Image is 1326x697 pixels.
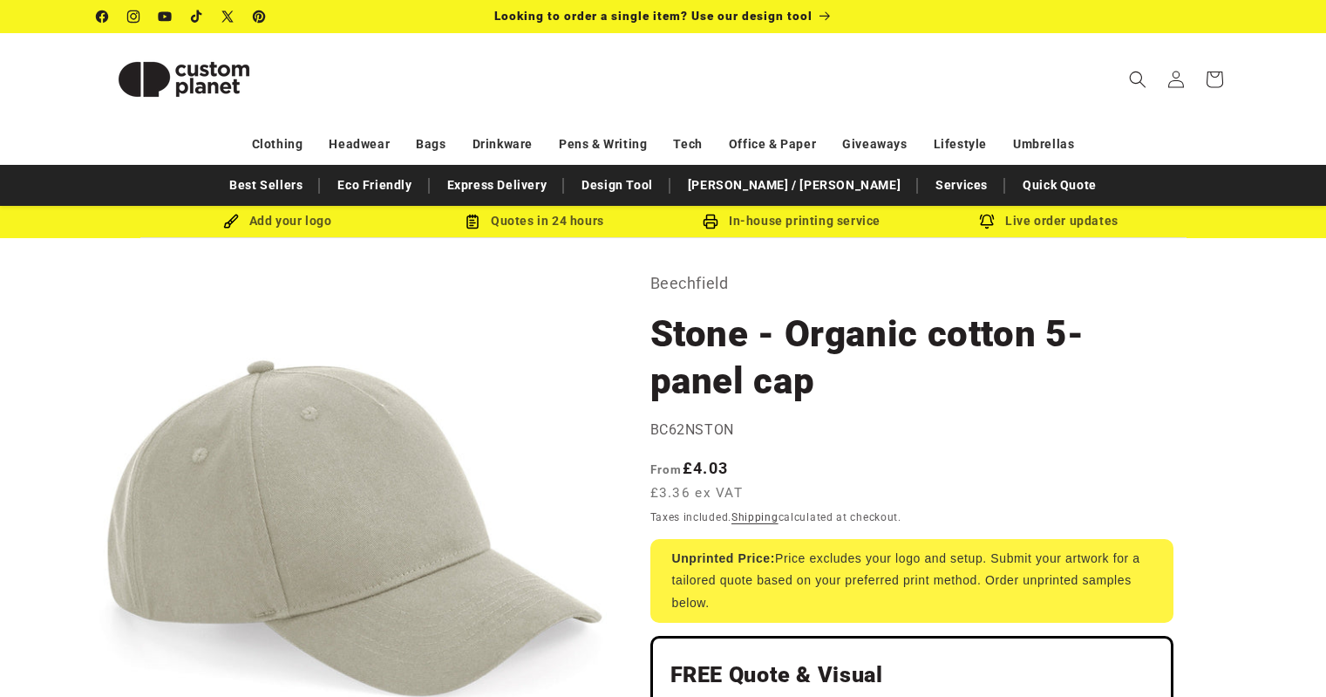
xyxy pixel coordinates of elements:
[97,40,271,119] img: Custom Planet
[703,214,718,229] img: In-house printing
[573,170,662,201] a: Design Tool
[650,483,744,503] span: £3.36 ex VAT
[1119,60,1157,99] summary: Search
[329,170,420,201] a: Eco Friendly
[149,210,406,232] div: Add your logo
[921,210,1178,232] div: Live order updates
[842,129,907,160] a: Giveaways
[650,539,1173,623] div: Price excludes your logo and setup. Submit your artwork for a tailored quote based on your prefer...
[1013,129,1074,160] a: Umbrellas
[650,421,734,438] span: BC62NSTON
[650,270,1173,297] p: Beechfield
[650,459,729,477] strong: £4.03
[90,33,277,125] a: Custom Planet
[650,311,1173,405] h1: Stone - Organic cotton 5-panel cap
[465,214,480,229] img: Order Updates Icon
[439,170,556,201] a: Express Delivery
[670,661,1153,689] h2: FREE Quote & Visual
[252,129,303,160] a: Clothing
[416,129,445,160] a: Bags
[329,129,390,160] a: Headwear
[559,129,647,160] a: Pens & Writing
[473,129,533,160] a: Drinkware
[406,210,663,232] div: Quotes in 24 hours
[663,210,921,232] div: In-house printing service
[650,509,1173,526] div: Taxes included. calculated at checkout.
[1014,170,1105,201] a: Quick Quote
[934,129,987,160] a: Lifestyle
[979,214,995,229] img: Order updates
[672,551,776,565] strong: Unprinted Price:
[729,129,816,160] a: Office & Paper
[673,129,702,160] a: Tech
[731,511,779,523] a: Shipping
[221,170,311,201] a: Best Sellers
[679,170,909,201] a: [PERSON_NAME] / [PERSON_NAME]
[494,9,813,23] span: Looking to order a single item? Use our design tool
[927,170,996,201] a: Services
[650,462,683,476] span: From
[223,214,239,229] img: Brush Icon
